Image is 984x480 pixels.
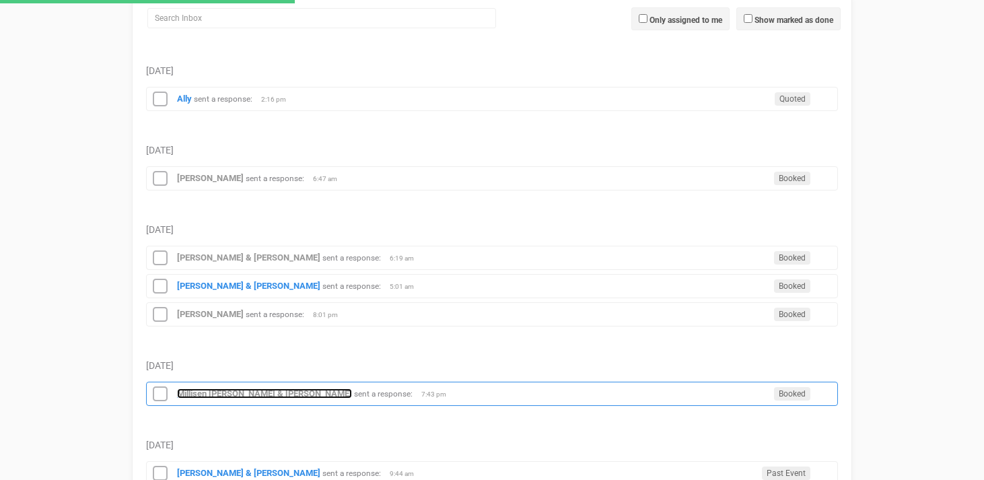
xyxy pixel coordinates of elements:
span: Booked [774,308,810,321]
span: Quoted [775,92,810,106]
small: sent a response: [246,174,304,183]
small: sent a response: [194,94,252,104]
span: 8:01 pm [313,310,347,320]
h5: [DATE] [146,66,838,76]
a: Millisen [PERSON_NAME] & [PERSON_NAME] [177,388,352,399]
a: [PERSON_NAME] & [PERSON_NAME] [177,281,320,291]
small: sent a response: [322,469,381,478]
label: Only assigned to me [649,14,722,26]
span: Past Event [762,467,810,480]
span: Booked [774,172,810,185]
span: 6:47 am [313,174,347,184]
h5: [DATE] [146,361,838,371]
a: [PERSON_NAME] & [PERSON_NAME] [177,468,320,478]
span: 6:19 am [390,254,423,263]
span: 9:44 am [390,469,423,479]
span: 7:43 pm [421,390,455,399]
h5: [DATE] [146,145,838,156]
input: Search Inbox [147,8,496,28]
small: sent a response: [246,310,304,319]
span: Booked [774,387,810,401]
small: sent a response: [322,281,381,291]
small: sent a response: [354,389,413,399]
span: Booked [774,251,810,265]
small: sent a response: [322,253,381,263]
label: Show marked as done [754,14,833,26]
a: [PERSON_NAME] & [PERSON_NAME] [177,252,320,263]
h5: [DATE] [146,440,838,450]
a: Ally [177,94,192,104]
span: Booked [774,279,810,293]
h5: [DATE] [146,225,838,235]
a: [PERSON_NAME] [177,309,244,319]
span: 2:16 pm [261,95,295,104]
a: [PERSON_NAME] [177,173,244,183]
span: 5:01 am [390,282,423,292]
